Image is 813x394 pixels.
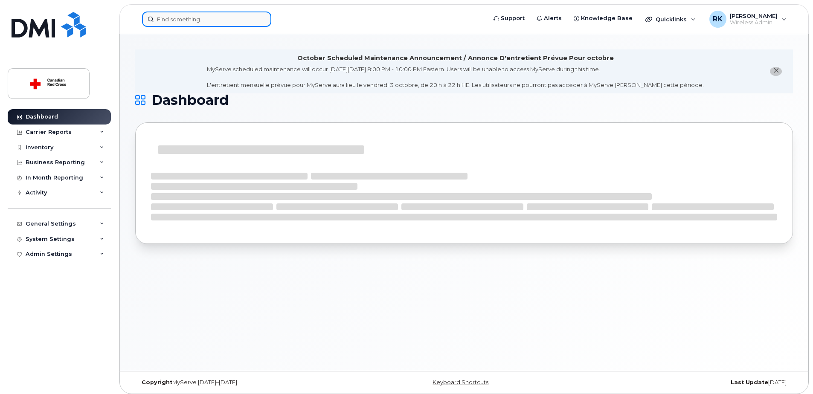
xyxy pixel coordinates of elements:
[151,94,229,107] span: Dashboard
[297,54,614,63] div: October Scheduled Maintenance Announcement / Annonce D'entretient Prévue Pour octobre
[574,379,793,386] div: [DATE]
[142,379,172,385] strong: Copyright
[135,379,354,386] div: MyServe [DATE]–[DATE]
[770,67,782,76] button: close notification
[731,379,768,385] strong: Last Update
[433,379,488,385] a: Keyboard Shortcuts
[207,65,704,89] div: MyServe scheduled maintenance will occur [DATE][DATE] 8:00 PM - 10:00 PM Eastern. Users will be u...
